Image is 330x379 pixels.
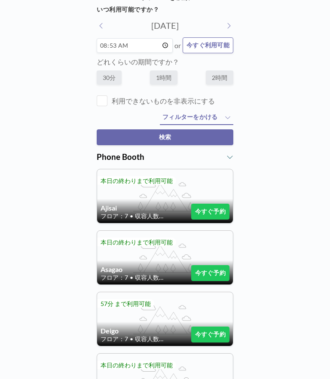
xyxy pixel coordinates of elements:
[97,152,144,162] span: Phone Booth
[150,70,177,85] label: 1時間
[135,335,167,343] span: 収容人数：1
[130,274,133,281] span: •
[101,238,173,246] span: 本日の終わりまで利用可能
[135,274,167,281] span: 収容人数：1
[97,58,179,66] label: どれくらいの期間ですか？
[159,133,171,141] span: 検索
[101,327,191,335] h4: Deigo
[186,41,229,49] span: 今すぐ利用可能
[101,361,173,369] span: 本日の終わりまで利用可能
[112,97,215,105] label: 利用できないものを非表示にする
[191,204,229,220] button: 今すぐ予約
[191,265,229,281] button: 今すぐ予約
[174,41,181,50] span: or
[101,212,128,220] span: フロア：7
[183,37,233,53] button: 今すぐ利用可能
[191,327,229,342] button: 今すぐ予約
[206,70,233,85] label: 2時間
[160,110,233,125] button: フィルターをかける
[97,70,122,85] label: 30分
[101,274,128,281] span: フロア：7
[101,335,128,343] span: フロア：7
[101,177,173,184] span: 本日の終わりまで利用可能
[130,335,133,343] span: •
[130,212,133,220] span: •
[135,212,167,220] span: 収容人数：1
[101,300,151,307] span: 57分 まで利用可能
[162,113,218,121] span: フィルターをかける
[101,204,191,212] h4: Ajisai
[97,129,233,145] button: 検索
[101,265,191,274] h4: Asagao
